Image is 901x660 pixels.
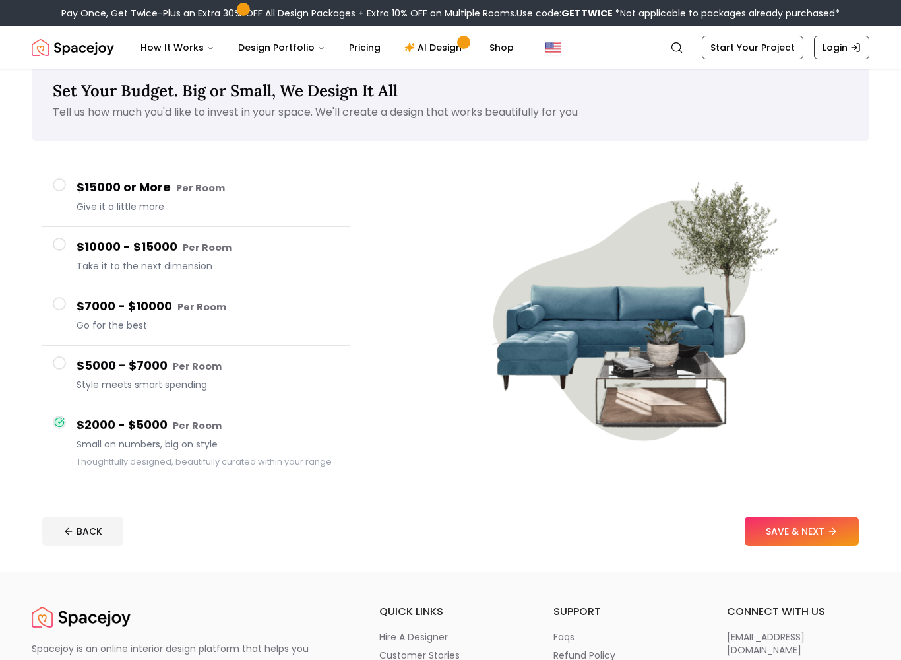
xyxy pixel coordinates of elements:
[32,604,131,630] a: Spacejoy
[553,604,696,620] h6: support
[77,200,339,213] span: Give it a little more
[183,241,232,254] small: Per Room
[228,34,336,61] button: Design Portfolio
[516,7,613,20] span: Use code:
[32,34,114,61] img: Spacejoy Logo
[613,7,840,20] span: *Not applicable to packages already purchased*
[77,297,339,316] h4: $7000 - $10000
[379,630,448,643] p: hire a designer
[553,630,696,643] a: faqs
[130,34,524,61] nav: Main
[77,259,339,273] span: Take it to the next dimension
[42,168,350,227] button: $15000 or More Per RoomGive it a little more
[545,40,561,55] img: United States
[338,34,391,61] a: Pricing
[42,405,350,480] button: $2000 - $5000 Per RoomSmall on numbers, big on styleThoughtfully designed, beautifully curated wi...
[479,34,524,61] a: Shop
[61,7,840,20] div: Pay Once, Get Twice-Plus an Extra 30% OFF All Design Packages + Extra 10% OFF on Multiple Rooms.
[32,34,114,61] a: Spacejoy
[77,438,339,451] span: Small on numbers, big on style
[177,300,226,313] small: Per Room
[77,416,339,435] h4: $2000 - $5000
[77,456,332,467] small: Thoughtfully designed, beautifully curated within your range
[458,157,782,481] img: $2000 - $5000
[173,360,222,373] small: Per Room
[814,36,869,59] a: Login
[42,227,350,286] button: $10000 - $15000 Per RoomTake it to the next dimension
[553,630,575,643] p: faqs
[394,34,476,61] a: AI Design
[77,319,339,332] span: Go for the best
[379,630,522,643] a: hire a designer
[53,81,398,101] span: Set Your Budget. Big or Small, We Design It All
[42,517,123,546] button: BACK
[42,346,350,405] button: $5000 - $7000 Per RoomStyle meets smart spending
[77,356,339,376] h4: $5000 - $7000
[53,104,848,120] p: Tell us how much you'd like to invest in your space. We'll create a design that works beautifully...
[77,238,339,257] h4: $10000 - $15000
[77,178,339,197] h4: $15000 or More
[745,517,859,546] button: SAVE & NEXT
[727,630,869,657] a: [EMAIL_ADDRESS][DOMAIN_NAME]
[176,181,225,195] small: Per Room
[130,34,225,61] button: How It Works
[77,378,339,391] span: Style meets smart spending
[32,26,869,69] nav: Global
[702,36,803,59] a: Start Your Project
[561,7,613,20] b: GETTWICE
[173,419,222,432] small: Per Room
[42,286,350,346] button: $7000 - $10000 Per RoomGo for the best
[32,604,131,630] img: Spacejoy Logo
[727,604,869,620] h6: connect with us
[379,604,522,620] h6: quick links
